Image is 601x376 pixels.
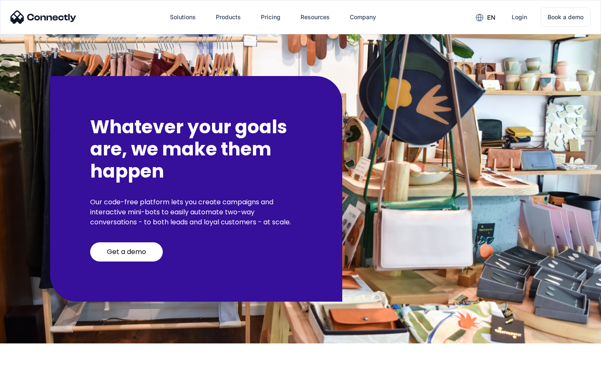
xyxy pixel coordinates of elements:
[107,248,146,256] div: Get a demo
[209,7,247,27] div: Products
[163,7,202,27] div: Solutions
[10,10,76,24] img: Connectly Logo
[17,361,50,373] ul: Language list
[170,11,196,23] div: Solutions
[469,11,502,23] div: en
[512,11,527,23] div: Login
[90,197,302,227] p: Our code-free platform lets you create campaigns and interactive mini-bots to easily automate two...
[487,12,495,23] div: en
[216,11,241,23] div: Products
[343,7,383,27] div: Company
[540,8,591,27] a: Book a demo
[505,7,534,27] a: Login
[90,242,163,262] a: Get a demo
[294,7,336,27] div: Resources
[300,11,330,23] div: Resources
[261,11,280,23] div: Pricing
[90,116,302,182] h2: Whatever your goals are, we make them happen
[8,361,50,373] aside: Language selected: English
[254,7,287,27] a: Pricing
[350,11,376,23] div: Company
